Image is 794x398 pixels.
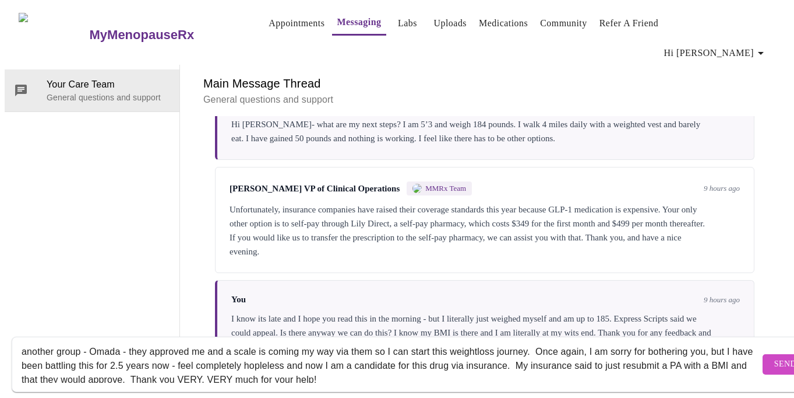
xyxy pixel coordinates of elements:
[704,184,740,193] span: 9 hours ago
[540,15,587,32] a: Community
[474,12,532,35] button: Medications
[398,15,417,32] a: Labs
[429,12,472,35] button: Uploads
[412,184,422,193] img: MMRX
[231,117,740,145] div: Hi [PERSON_NAME]- what are my next steps? I am 5’3 and weigh 184 pounds. I walk 4 miles daily wit...
[22,345,760,383] textarea: Send a message about your appointment
[337,14,381,30] a: Messaging
[479,15,528,32] a: Medications
[595,12,664,35] button: Refer a Friend
[5,69,179,111] div: Your Care TeamGeneral questions and support
[230,203,740,259] div: Unfortunately, insurance companies have raised their coverage standards this year because GLP-1 m...
[90,27,195,43] h3: MyMenopauseRx
[659,41,772,65] button: Hi [PERSON_NAME]
[264,12,329,35] button: Appointments
[231,312,740,354] div: I know its late and I hope you read this in the morning - but I literally just weighed myself and...
[203,74,766,93] h6: Main Message Thread
[269,15,324,32] a: Appointments
[425,184,466,193] span: MMRx Team
[47,92,170,103] p: General questions and support
[664,45,768,61] span: Hi [PERSON_NAME]
[203,93,766,107] p: General questions and support
[434,15,467,32] a: Uploads
[599,15,659,32] a: Refer a Friend
[332,11,386,36] button: Messaging
[19,13,88,57] img: MyMenopauseRx Logo
[389,12,426,35] button: Labs
[704,295,740,305] span: 9 hours ago
[230,184,400,194] span: [PERSON_NAME] VP of Clinical Operations
[231,295,246,305] span: You
[535,12,592,35] button: Community
[47,78,170,92] span: Your Care Team
[88,15,241,55] a: MyMenopauseRx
